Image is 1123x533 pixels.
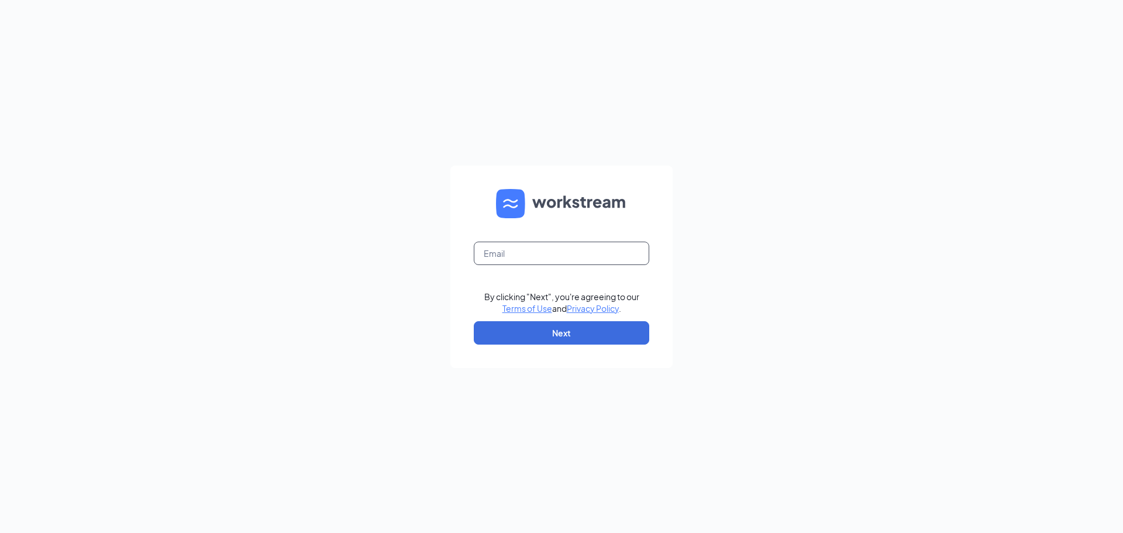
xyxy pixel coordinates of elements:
[474,242,649,265] input: Email
[484,291,639,314] div: By clicking "Next", you're agreeing to our and .
[567,303,619,314] a: Privacy Policy
[474,321,649,345] button: Next
[496,189,627,218] img: WS logo and Workstream text
[502,303,552,314] a: Terms of Use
